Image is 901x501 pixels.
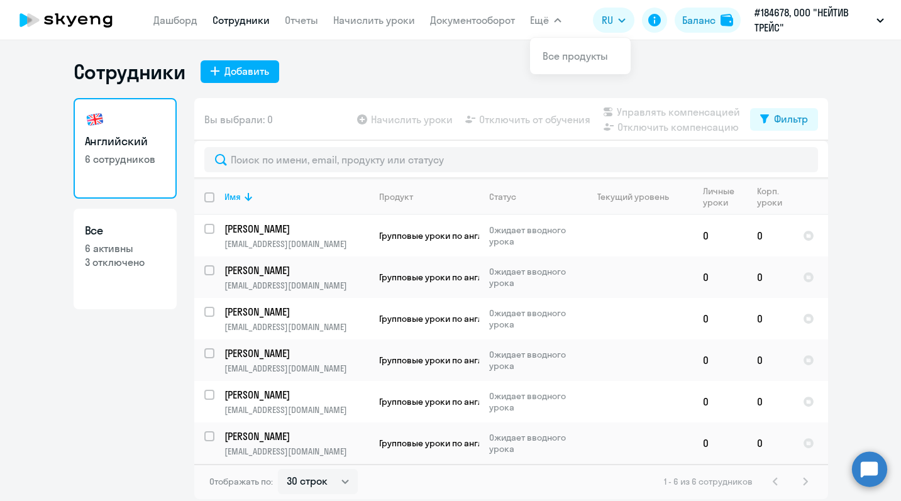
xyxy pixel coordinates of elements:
[664,476,753,487] span: 1 - 6 из 6 сотрудников
[379,396,605,407] span: Групповые уроки по английскому языку для взрослых
[757,185,784,208] div: Корп. уроки
[224,222,367,236] p: [PERSON_NAME]
[747,339,793,381] td: 0
[489,390,575,413] p: Ожидает вводного урока
[224,346,368,360] a: [PERSON_NAME]
[213,14,270,26] a: Сотрудники
[224,388,367,402] p: [PERSON_NAME]
[204,112,273,127] span: Вы выбрали: 0
[85,133,165,150] h3: Английский
[224,429,367,443] p: [PERSON_NAME]
[224,280,368,291] p: [EMAIL_ADDRESS][DOMAIN_NAME]
[74,209,177,309] a: Все6 активны3 отключено
[489,266,575,289] p: Ожидает вводного урока
[489,307,575,330] p: Ожидает вводного урока
[224,363,368,374] p: [EMAIL_ADDRESS][DOMAIN_NAME]
[747,422,793,464] td: 0
[530,8,561,33] button: Ещё
[489,224,575,247] p: Ожидает вводного урока
[747,298,793,339] td: 0
[224,305,368,319] a: [PERSON_NAME]
[85,223,165,239] h3: Все
[85,109,105,129] img: english
[750,108,818,131] button: Фильтр
[204,147,818,172] input: Поиск по имени, email, продукту или статусу
[489,191,516,202] div: Статус
[747,381,793,422] td: 0
[693,298,747,339] td: 0
[379,191,413,202] div: Продукт
[430,14,515,26] a: Документооборот
[747,215,793,256] td: 0
[379,313,605,324] span: Групповые уроки по английскому языку для взрослых
[74,59,185,84] h1: Сотрудники
[755,5,871,35] p: #184678, ООО "НЕЙТИВ ТРЕЙС"
[543,50,608,62] a: Все продукты
[703,185,738,208] div: Личные уроки
[774,111,808,126] div: Фильтр
[693,339,747,381] td: 0
[489,432,575,454] p: Ожидает вводного урока
[693,256,747,298] td: 0
[85,255,165,269] p: 3 отключено
[74,98,177,199] a: Английский6 сотрудников
[224,321,368,333] p: [EMAIL_ADDRESS][DOMAIN_NAME]
[489,349,575,372] p: Ожидает вводного урока
[224,429,368,443] a: [PERSON_NAME]
[379,230,605,241] span: Групповые уроки по английскому языку для взрослых
[85,152,165,166] p: 6 сотрудников
[224,263,368,277] a: [PERSON_NAME]
[224,238,368,250] p: [EMAIL_ADDRESS][DOMAIN_NAME]
[333,14,415,26] a: Начислить уроки
[703,185,746,208] div: Личные уроки
[209,476,273,487] span: Отображать по:
[201,60,279,83] button: Добавить
[747,256,793,298] td: 0
[693,381,747,422] td: 0
[224,346,367,360] p: [PERSON_NAME]
[721,14,733,26] img: balance
[224,63,269,79] div: Добавить
[224,191,241,202] div: Имя
[675,8,741,33] button: Балансbalance
[693,215,747,256] td: 0
[597,191,669,202] div: Текущий уровень
[489,191,575,202] div: Статус
[379,272,605,283] span: Групповые уроки по английскому языку для взрослых
[586,191,692,202] div: Текущий уровень
[379,355,605,366] span: Групповые уроки по английскому языку для взрослых
[757,185,792,208] div: Корп. уроки
[693,422,747,464] td: 0
[224,263,367,277] p: [PERSON_NAME]
[285,14,318,26] a: Отчеты
[379,191,478,202] div: Продукт
[224,191,368,202] div: Имя
[682,13,716,28] div: Баланс
[224,305,367,319] p: [PERSON_NAME]
[748,5,890,35] button: #184678, ООО "НЕЙТИВ ТРЕЙС"
[224,446,368,457] p: [EMAIL_ADDRESS][DOMAIN_NAME]
[224,404,368,416] p: [EMAIL_ADDRESS][DOMAIN_NAME]
[602,13,613,28] span: RU
[85,241,165,255] p: 6 активны
[379,438,605,449] span: Групповые уроки по английскому языку для взрослых
[593,8,634,33] button: RU
[224,222,368,236] a: [PERSON_NAME]
[153,14,197,26] a: Дашборд
[224,388,368,402] a: [PERSON_NAME]
[530,13,549,28] span: Ещё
